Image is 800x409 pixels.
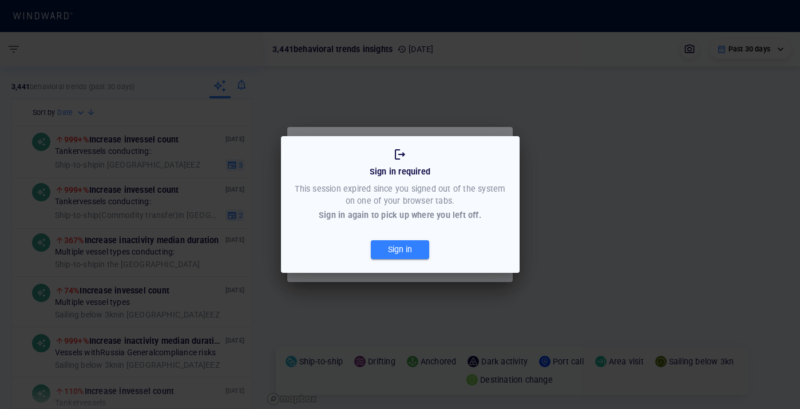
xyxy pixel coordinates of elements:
button: Sign in [371,240,429,259]
div: This session expired since you signed out of the system on one of your browser tabs. [292,181,508,210]
div: Sign in again to pick up where you left off. [319,209,481,221]
iframe: Chat [751,358,791,400]
div: Sign in [386,240,414,259]
div: Sign in required [367,164,433,180]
